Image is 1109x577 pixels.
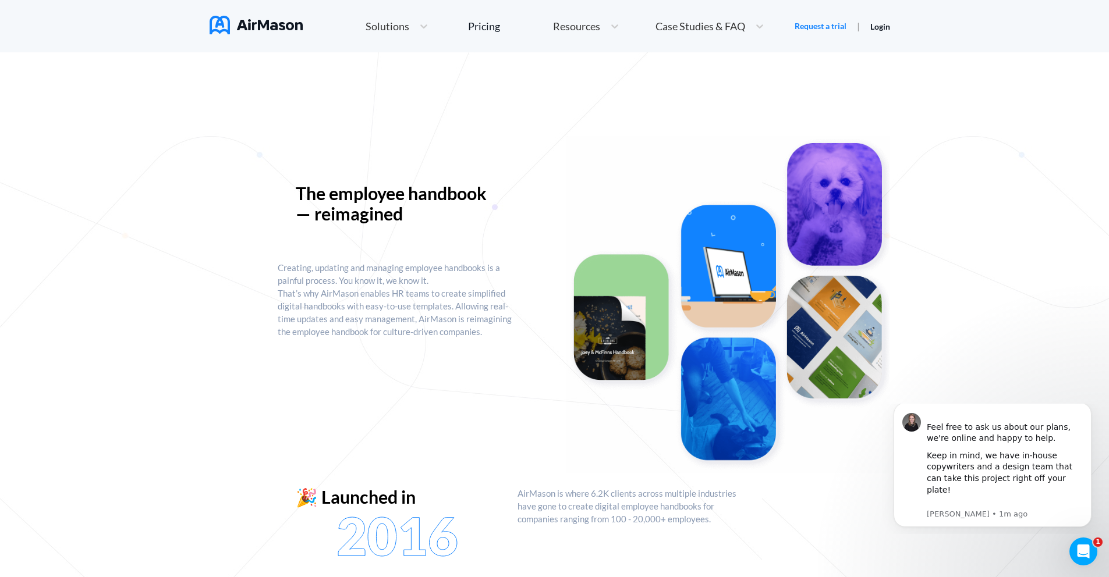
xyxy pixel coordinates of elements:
[51,6,207,41] div: Feel free to ask us about our plans, we're online and happy to help.
[296,183,499,224] p: The employee handbook — reimagined
[795,20,846,32] a: Request a trial
[468,16,500,37] a: Pricing
[51,47,207,104] div: Keep in mind, we have in-house copywriters and a design team that can take this project right off...
[338,517,458,557] img: 2016
[468,21,500,31] div: Pricing
[51,105,207,116] p: Message from Holly, sent 1m ago
[656,21,745,31] span: Case Studies & FAQ
[566,136,890,473] img: handbook intro
[870,22,890,31] a: Login
[26,9,45,28] img: Profile image for Holly
[366,21,409,31] span: Solutions
[1069,537,1097,565] iframe: Intercom live chat
[1093,537,1103,547] span: 1
[296,487,499,507] div: 🎉 Launched in
[210,16,303,34] img: AirMason Logo
[51,6,207,104] div: Message content
[876,404,1109,534] iframe: Intercom notifications message
[857,20,860,31] span: |
[553,21,600,31] span: Resources
[278,261,518,338] p: Creating, updating and managing employee handbooks is a painful process. You know it, we know it....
